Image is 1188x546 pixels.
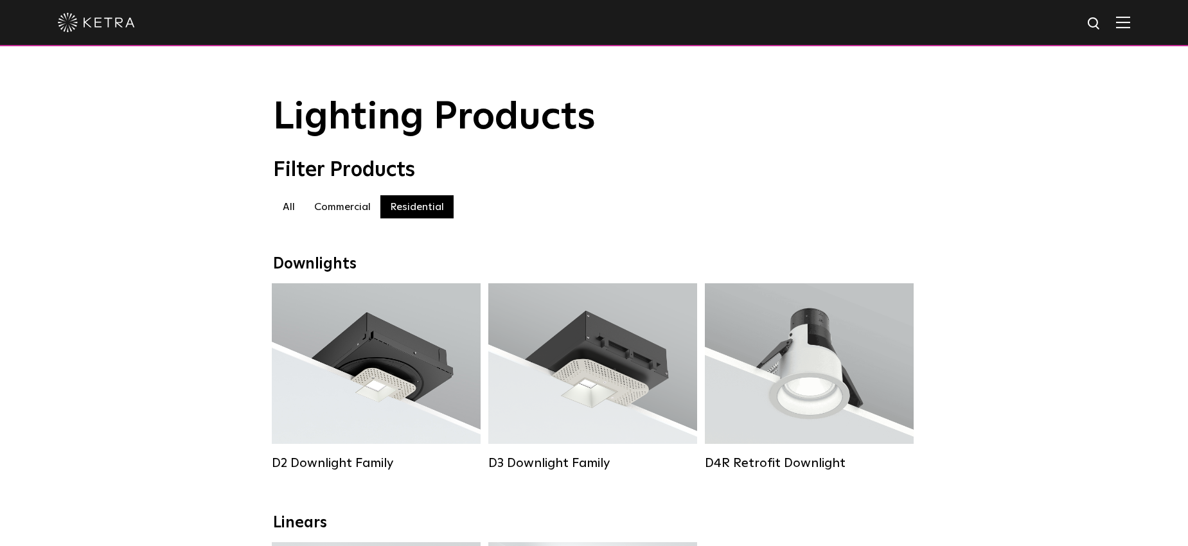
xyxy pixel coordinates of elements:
[488,455,697,471] div: D3 Downlight Family
[1086,16,1103,32] img: search icon
[58,13,135,32] img: ketra-logo-2019-white
[305,195,380,218] label: Commercial
[273,514,916,533] div: Linears
[705,455,914,471] div: D4R Retrofit Downlight
[273,158,916,182] div: Filter Products
[705,283,914,471] a: D4R Retrofit Downlight Lumen Output:800Colors:White / BlackBeam Angles:15° / 25° / 40° / 60°Watta...
[1116,16,1130,28] img: Hamburger%20Nav.svg
[380,195,454,218] label: Residential
[488,283,697,471] a: D3 Downlight Family Lumen Output:700 / 900 / 1100Colors:White / Black / Silver / Bronze / Paintab...
[273,255,916,274] div: Downlights
[273,195,305,218] label: All
[272,455,481,471] div: D2 Downlight Family
[272,283,481,471] a: D2 Downlight Family Lumen Output:1200Colors:White / Black / Gloss Black / Silver / Bronze / Silve...
[273,98,596,137] span: Lighting Products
